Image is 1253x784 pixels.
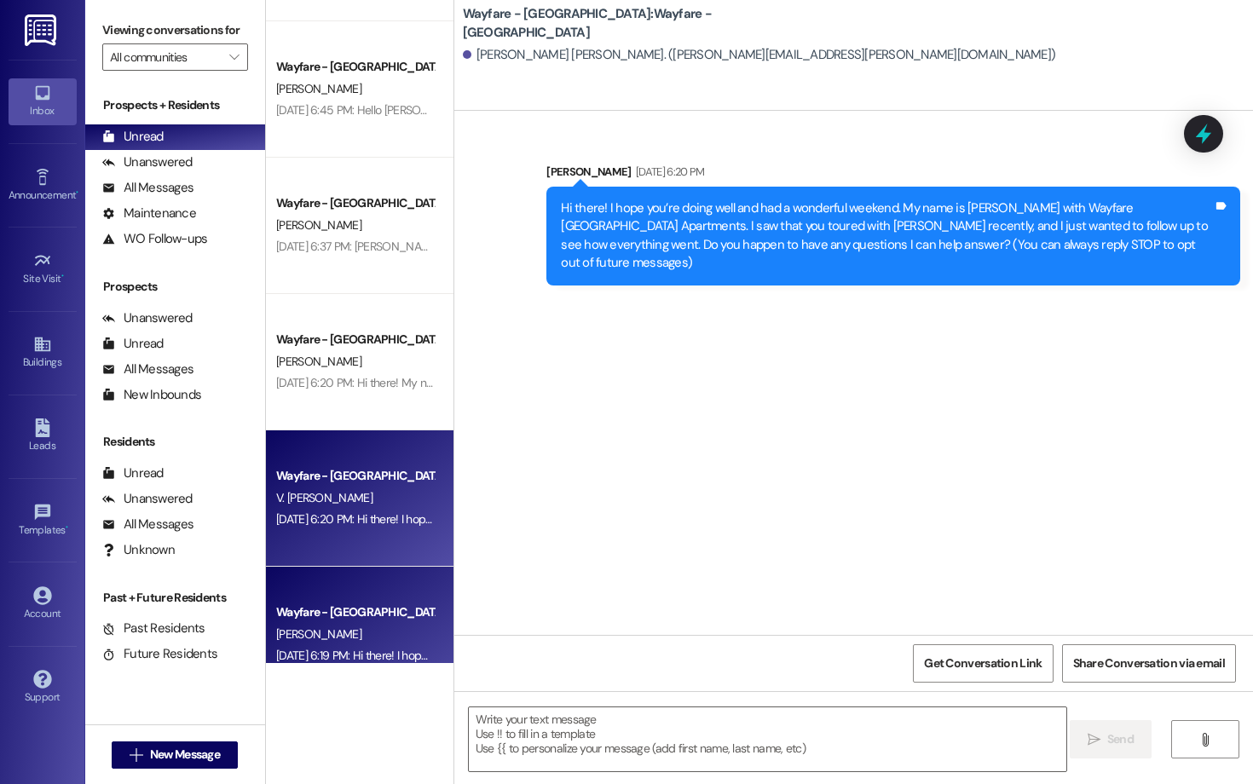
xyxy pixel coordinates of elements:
[85,96,265,114] div: Prospects + Residents
[102,179,193,197] div: All Messages
[9,78,77,124] a: Inbox
[85,433,265,451] div: Residents
[463,5,804,42] b: Wayfare - [GEOGRAPHIC_DATA]: Wayfare - [GEOGRAPHIC_DATA]
[61,270,64,282] span: •
[276,81,361,96] span: [PERSON_NAME]
[276,467,434,485] div: Wayfare - [GEOGRAPHIC_DATA]
[25,14,60,46] img: ResiDesk Logo
[102,128,164,146] div: Unread
[85,589,265,607] div: Past + Future Residents
[276,626,361,642] span: [PERSON_NAME]
[9,413,77,459] a: Leads
[1073,654,1225,672] span: Share Conversation via email
[1107,730,1134,748] span: Send
[150,746,220,764] span: New Message
[9,581,77,627] a: Account
[102,153,193,171] div: Unanswered
[130,748,142,762] i: 
[102,335,164,353] div: Unread
[276,58,434,76] div: Wayfare - [GEOGRAPHIC_DATA]
[913,644,1053,683] button: Get Conversation Link
[102,464,164,482] div: Unread
[632,163,705,181] div: [DATE] 6:20 PM
[112,741,238,769] button: New Message
[276,354,361,369] span: [PERSON_NAME]
[102,386,201,404] div: New Inbounds
[276,239,633,254] div: [DATE] 6:37 PM: [PERSON_NAME][GEOGRAPHIC_DATA][PERSON_NAME]
[9,665,77,711] a: Support
[102,17,248,43] label: Viewing conversations for
[1062,644,1236,683] button: Share Conversation via email
[229,50,239,64] i: 
[276,217,361,233] span: [PERSON_NAME]
[76,187,78,199] span: •
[276,603,434,621] div: Wayfare - [GEOGRAPHIC_DATA]
[924,654,1042,672] span: Get Conversation Link
[276,194,434,212] div: Wayfare - [GEOGRAPHIC_DATA]
[102,490,193,508] div: Unanswered
[85,278,265,296] div: Prospects
[102,645,217,663] div: Future Residents
[9,246,77,292] a: Site Visit •
[102,360,193,378] div: All Messages
[102,230,207,248] div: WO Follow-ups
[102,205,196,222] div: Maintenance
[102,541,175,559] div: Unknown
[1088,733,1100,747] i: 
[102,620,205,637] div: Past Residents
[546,163,1240,187] div: [PERSON_NAME]
[276,490,372,505] span: V. [PERSON_NAME]
[110,43,221,71] input: All communities
[9,498,77,544] a: Templates •
[1198,733,1211,747] i: 
[1070,720,1152,758] button: Send
[102,516,193,533] div: All Messages
[9,330,77,376] a: Buildings
[66,522,68,533] span: •
[276,331,434,349] div: Wayfare - [GEOGRAPHIC_DATA]
[463,46,1056,64] div: [PERSON_NAME] [PERSON_NAME]. ([PERSON_NAME][EMAIL_ADDRESS][PERSON_NAME][DOMAIN_NAME])
[102,309,193,327] div: Unanswered
[561,199,1213,273] div: Hi there! I hope you’re doing well and had a wonderful weekend. My name is [PERSON_NAME] with Way...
